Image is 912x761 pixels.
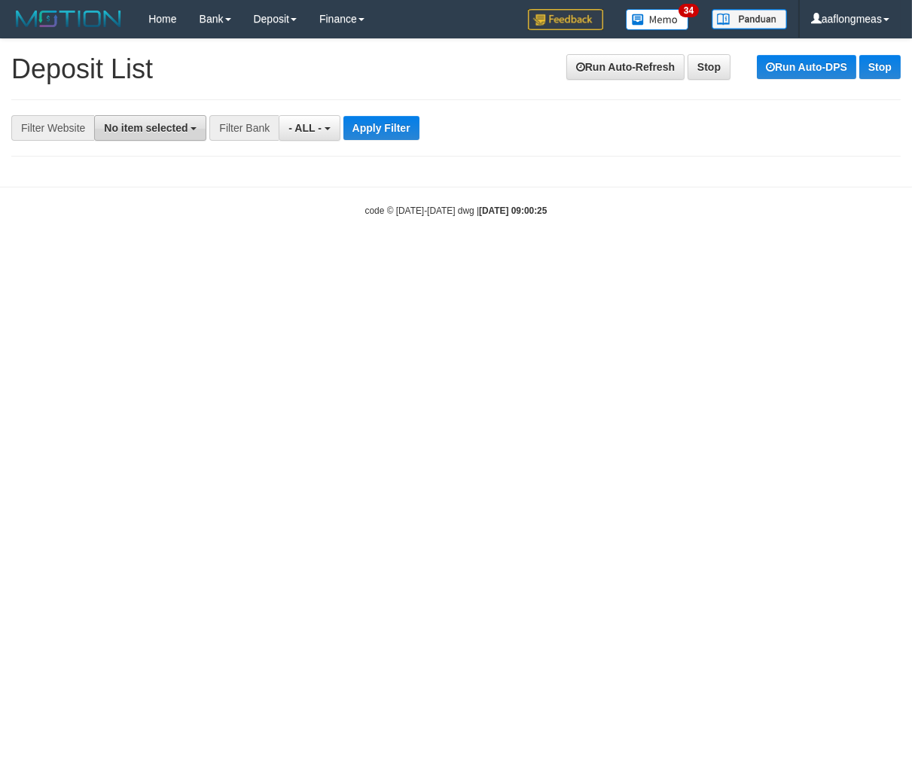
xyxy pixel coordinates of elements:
[104,122,188,134] span: No item selected
[279,115,340,141] button: - ALL -
[11,54,901,84] h1: Deposit List
[288,122,322,134] span: - ALL -
[859,55,901,79] a: Stop
[343,116,419,140] button: Apply Filter
[688,54,731,80] a: Stop
[94,115,206,141] button: No item selected
[11,8,126,30] img: MOTION_logo.png
[479,205,547,216] strong: [DATE] 09:00:25
[712,9,787,29] img: panduan.png
[566,54,685,80] a: Run Auto-Refresh
[209,115,279,141] div: Filter Bank
[528,9,603,30] img: Feedback.jpg
[679,4,699,17] span: 34
[757,55,856,79] a: Run Auto-DPS
[11,115,94,141] div: Filter Website
[626,9,689,30] img: Button%20Memo.svg
[365,205,548,216] small: code © [DATE]-[DATE] dwg |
